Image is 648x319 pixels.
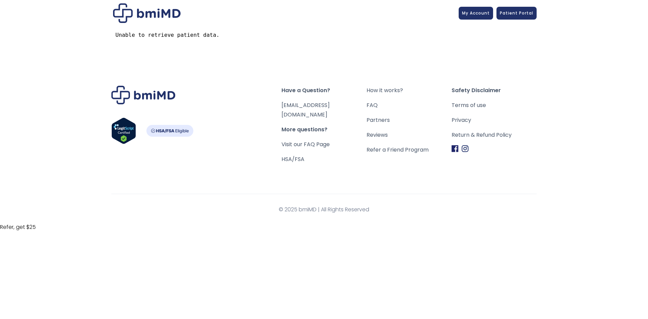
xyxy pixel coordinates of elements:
a: FAQ [367,101,452,110]
img: Patient Messaging Portal [113,3,181,23]
a: Partners [367,115,452,125]
span: My Account [462,10,490,16]
img: Facebook [452,145,458,152]
a: Visit our FAQ Page [281,140,330,148]
span: © 2025 bmiMD | All Rights Reserved [111,205,537,214]
span: Patient Portal [500,10,533,16]
a: Refer a Friend Program [367,145,452,155]
img: Verify Approval for www.bmimd.com [111,117,136,144]
a: Return & Refund Policy [452,130,537,140]
a: Terms of use [452,101,537,110]
span: More questions? [281,125,367,134]
a: Privacy [452,115,537,125]
a: How it works? [367,86,452,95]
a: Reviews [367,130,452,140]
img: HSA-FSA [146,125,193,137]
img: Brand Logo [111,86,175,104]
a: [EMAIL_ADDRESS][DOMAIN_NAME] [281,101,330,118]
span: Have a Question? [281,86,367,95]
pre: Unable to retrieve patient data. [115,31,533,38]
img: Instagram [462,145,468,152]
span: Safety Disclaimer [452,86,537,95]
a: Verify LegitScript Approval for www.bmimd.com [111,117,136,147]
a: Patient Portal [496,7,537,20]
a: HSA/FSA [281,155,304,163]
a: My Account [459,7,493,20]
